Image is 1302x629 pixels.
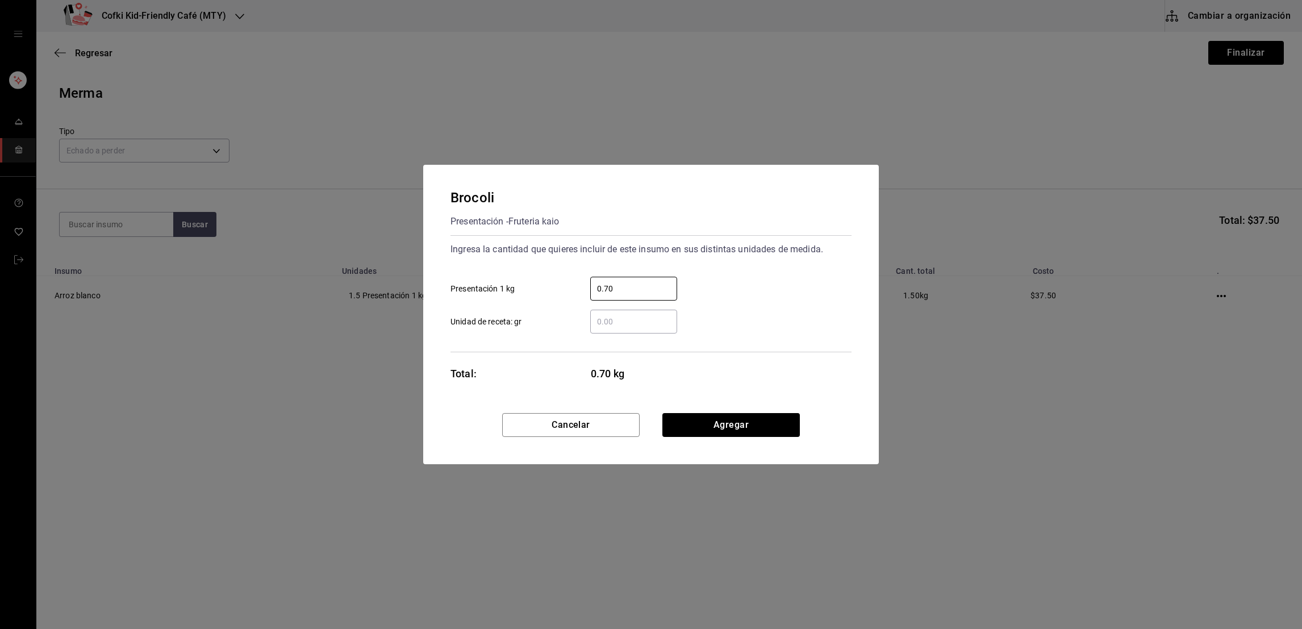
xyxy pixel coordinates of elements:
[591,366,678,381] span: 0.70 kg
[450,188,560,208] div: Brocoli
[502,413,640,437] button: Cancelar
[662,413,800,437] button: Agregar
[450,283,515,295] span: Presentación 1 kg
[590,315,677,328] input: Unidad de receta: gr
[450,240,852,259] div: Ingresa la cantidad que quieres incluir de este insumo en sus distintas unidades de medida.
[450,366,477,381] div: Total:
[450,316,522,328] span: Unidad de receta: gr
[590,282,677,295] input: Presentación 1 kg
[450,213,560,231] div: Presentación - Fruteria kaio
